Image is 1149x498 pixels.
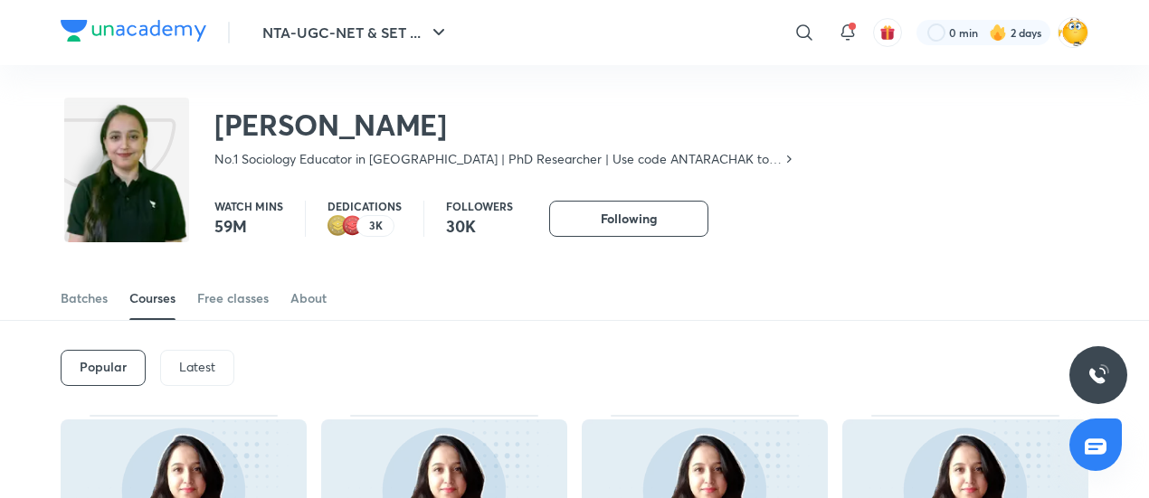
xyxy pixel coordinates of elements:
div: About [290,289,327,307]
img: streak [989,23,1007,42]
p: 59M [214,215,283,237]
p: 30K [446,215,513,237]
p: No.1 Sociology Educator in [GEOGRAPHIC_DATA] | PhD Researcher | Use code ANTARACHAK to unlock my ... [214,150,782,168]
img: Chhavindra Nath [1058,17,1088,48]
div: Courses [129,289,176,307]
img: avatar [879,24,896,41]
a: Courses [129,277,176,320]
img: educator badge1 [342,215,364,237]
img: educator badge2 [328,215,349,237]
p: Dedications [328,201,402,211]
img: class [64,101,189,258]
img: Company Logo [61,20,206,42]
a: Free classes [197,277,269,320]
p: 3K [369,220,383,232]
a: Company Logo [61,20,206,46]
h6: Popular [80,360,127,374]
button: avatar [873,18,902,47]
div: Free classes [197,289,269,307]
p: Watch mins [214,201,283,211]
button: Following [549,201,708,237]
a: About [290,277,327,320]
img: ttu [1087,364,1109,386]
p: Followers [446,201,513,211]
p: Latest [179,360,215,374]
span: Following [601,210,657,228]
button: NTA-UGC-NET & SET ... [252,14,461,51]
div: Batches [61,289,108,307]
a: Batches [61,277,108,320]
h2: [PERSON_NAME] [214,107,796,143]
